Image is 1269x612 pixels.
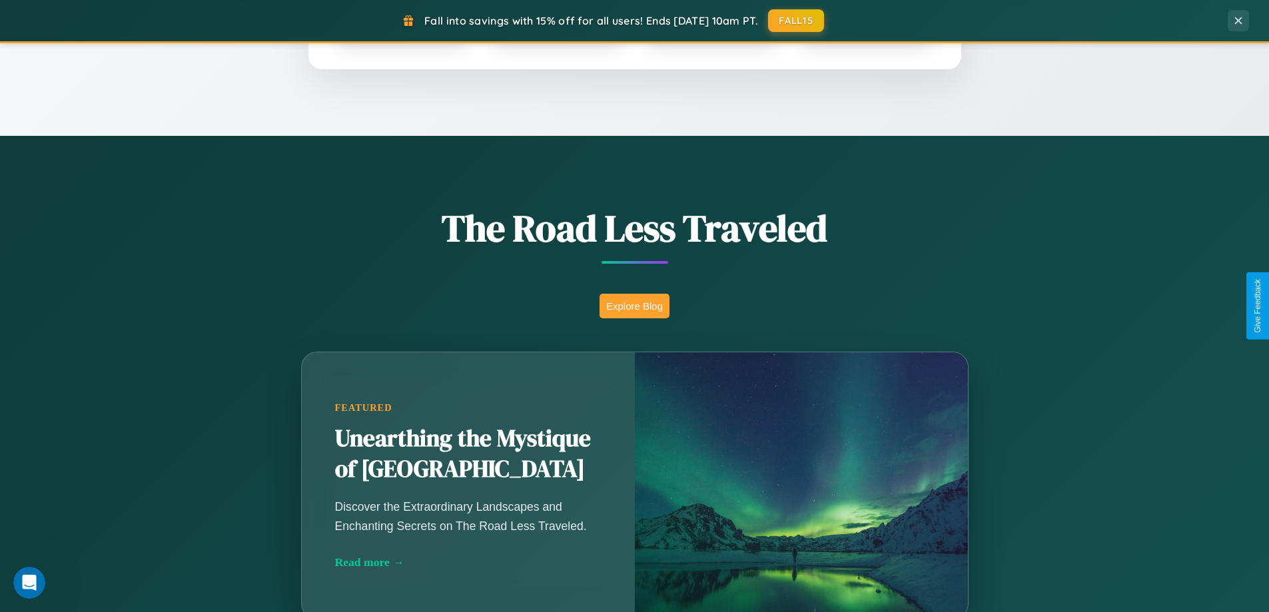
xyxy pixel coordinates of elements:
button: Explore Blog [600,294,669,318]
p: Discover the Extraordinary Landscapes and Enchanting Secrets on The Road Less Traveled. [335,497,602,535]
h2: Unearthing the Mystique of [GEOGRAPHIC_DATA] [335,424,602,485]
iframe: Intercom live chat [13,567,45,599]
span: Fall into savings with 15% off for all users! Ends [DATE] 10am PT. [424,14,758,27]
div: Featured [335,402,602,414]
button: FALL15 [768,9,824,32]
h1: The Road Less Traveled [235,202,1035,254]
div: Give Feedback [1253,279,1262,333]
div: Read more → [335,555,602,569]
